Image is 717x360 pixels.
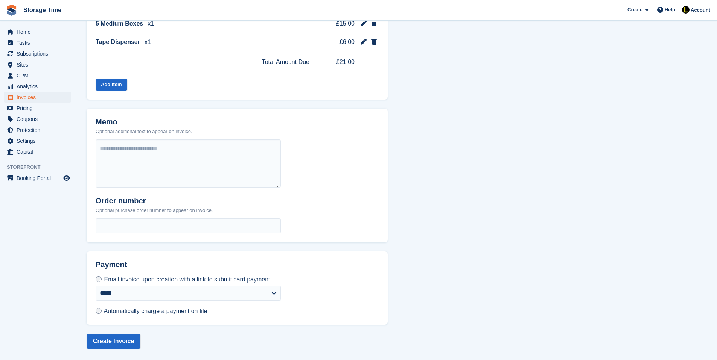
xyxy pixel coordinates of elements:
a: menu [4,147,71,157]
span: x1 [148,19,154,28]
span: Tape Dispenser [96,38,140,47]
input: Email invoice upon creation with a link to submit card payment [96,276,102,282]
a: menu [4,114,71,124]
img: Laaibah Sarwar [682,6,690,14]
span: Analytics [17,81,62,92]
span: Subscriptions [17,48,62,59]
span: Protection [17,125,62,135]
span: Capital [17,147,62,157]
a: Storage Time [20,4,64,16]
span: Storefront [7,163,75,171]
a: Preview store [62,174,71,183]
a: menu [4,103,71,113]
span: £21.00 [326,57,355,67]
span: Coupons [17,114,62,124]
h2: Payment [96,260,281,275]
span: Automatically charge a payment on file [104,308,207,314]
a: menu [4,27,71,37]
a: menu [4,70,71,81]
span: x1 [145,38,151,47]
span: Email invoice upon creation with a link to submit card payment [104,276,270,283]
a: menu [4,81,71,92]
span: £6.00 [326,38,355,47]
p: Optional additional text to appear on invoice. [96,128,192,135]
span: 5 Medium Boxes [96,19,143,28]
span: Invoices [17,92,62,103]
span: Account [691,6,710,14]
a: menu [4,38,71,48]
a: menu [4,59,71,70]
button: Create Invoice [87,334,140,349]
a: menu [4,173,71,183]
a: menu [4,92,71,103]
h2: Memo [96,118,192,126]
img: stora-icon-8386f47178a22dfd0bd8f6a31ec36ba5ce8667c1dd55bd0f319d3a0aa187defe.svg [6,5,17,16]
span: Home [17,27,62,37]
span: CRM [17,70,62,81]
span: Pricing [17,103,62,113]
span: Total Amount Due [262,57,309,67]
span: Booking Portal [17,173,62,183]
button: Add Item [96,79,127,91]
span: Create [627,6,642,14]
span: Help [665,6,675,14]
a: menu [4,136,71,146]
a: menu [4,48,71,59]
a: menu [4,125,71,135]
p: Optional purchase order number to appear on invoice. [96,207,213,214]
input: Automatically charge a payment on file [96,308,102,314]
h2: Order number [96,197,213,205]
span: £15.00 [326,19,355,28]
span: Sites [17,59,62,70]
span: Settings [17,136,62,146]
span: Tasks [17,38,62,48]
